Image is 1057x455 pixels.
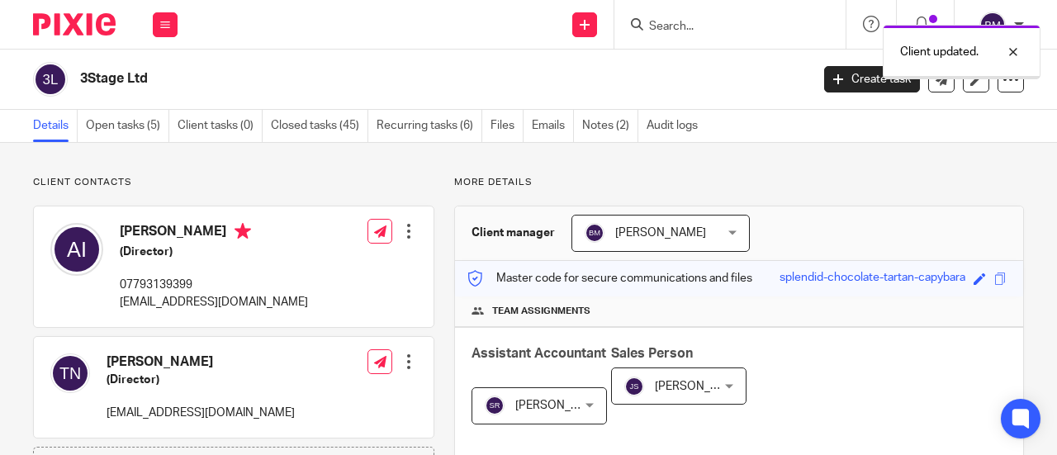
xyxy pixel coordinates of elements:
[582,110,638,142] a: Notes (2)
[50,353,90,393] img: svg%3E
[120,294,308,310] p: [EMAIL_ADDRESS][DOMAIN_NAME]
[979,12,1006,38] img: svg%3E
[86,110,169,142] a: Open tasks (5)
[824,66,920,92] a: Create task
[120,277,308,293] p: 07793139399
[120,223,308,244] h4: [PERSON_NAME]
[33,110,78,142] a: Details
[33,62,68,97] img: svg%3E
[33,176,434,189] p: Client contacts
[491,110,524,142] a: Files
[107,405,295,421] p: [EMAIL_ADDRESS][DOMAIN_NAME]
[235,223,251,239] i: Primary
[120,244,308,260] h5: (Director)
[33,13,116,36] img: Pixie
[585,223,604,243] img: svg%3E
[780,269,965,288] div: splendid-chocolate-tartan-capybara
[271,110,368,142] a: Closed tasks (45)
[647,110,706,142] a: Audit logs
[377,110,482,142] a: Recurring tasks (6)
[50,223,103,276] img: svg%3E
[107,372,295,388] h5: (Director)
[492,305,590,318] span: Team assignments
[80,70,656,88] h2: 3Stage Ltd
[611,347,693,360] span: Sales Person
[532,110,574,142] a: Emails
[467,270,752,287] p: Master code for secure communications and files
[615,227,706,239] span: [PERSON_NAME]
[472,225,555,241] h3: Client manager
[178,110,263,142] a: Client tasks (0)
[624,377,644,396] img: svg%3E
[515,400,606,411] span: [PERSON_NAME]
[472,347,606,360] span: Assistant Accountant
[454,176,1024,189] p: More details
[485,396,505,415] img: svg%3E
[107,353,295,371] h4: [PERSON_NAME]
[900,44,979,60] p: Client updated.
[655,381,746,392] span: [PERSON_NAME]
